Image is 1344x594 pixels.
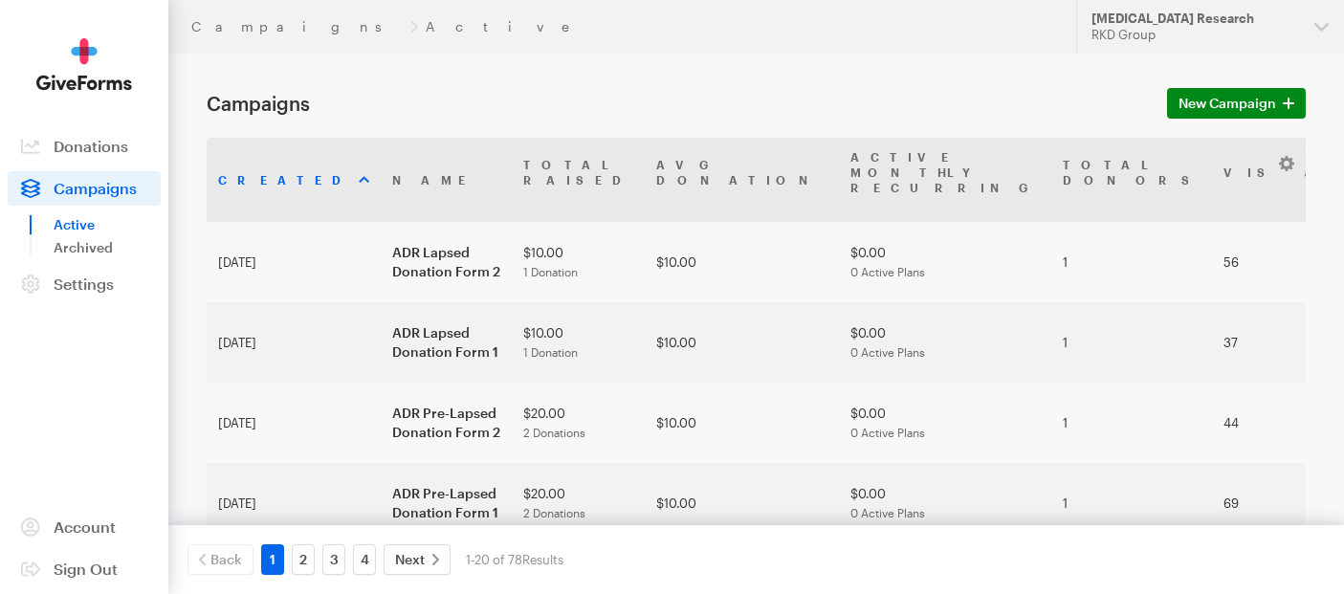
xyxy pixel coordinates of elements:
th: AvgDonation: activate to sort column ascending [645,138,839,222]
span: Settings [54,275,114,293]
td: $0.00 [839,463,1051,543]
span: 2 Donations [523,506,585,519]
h1: Campaigns [207,92,1144,115]
td: 56 [1212,222,1334,302]
img: GiveForms [36,38,132,91]
a: Campaigns [191,19,403,34]
td: ADR Pre-Lapsed Donation Form 1 [381,463,512,543]
td: $20.00 [512,463,645,543]
div: 1-20 of 78 [466,544,563,575]
span: Campaigns [54,179,137,197]
span: Sign Out [54,560,118,578]
span: New Campaign [1179,92,1276,115]
span: 0 Active Plans [850,265,925,278]
a: Settings [8,267,161,301]
th: TotalRaised: activate to sort column ascending [512,138,645,222]
td: 69 [1212,463,1334,543]
a: 3 [322,544,345,575]
span: 2 Donations [523,426,585,439]
span: 1 Donation [523,265,578,278]
a: 4 [353,544,376,575]
td: [DATE] [207,463,381,543]
span: 1 Donation [523,345,578,359]
a: Campaigns [8,171,161,206]
a: New Campaign [1167,88,1306,119]
span: 0 Active Plans [850,345,925,359]
span: Next [395,548,425,571]
td: $0.00 [839,383,1051,463]
a: Account [8,510,161,544]
td: $10.00 [645,222,839,302]
span: 0 Active Plans [850,426,925,439]
td: $10.00 [645,302,839,383]
a: Active [54,213,161,236]
a: Next [384,544,451,575]
span: Account [54,517,116,536]
td: [DATE] [207,222,381,302]
th: Active MonthlyRecurring: activate to sort column ascending [839,138,1051,222]
td: ADR Lapsed Donation Form 1 [381,302,512,383]
td: $10.00 [512,222,645,302]
td: 1 [1051,383,1212,463]
td: $20.00 [512,383,645,463]
a: 2 [292,544,315,575]
td: $10.00 [645,463,839,543]
td: 1 [1051,302,1212,383]
td: [DATE] [207,383,381,463]
th: Name: activate to sort column ascending [381,138,512,222]
td: ADR Pre-Lapsed Donation Form 2 [381,383,512,463]
div: [MEDICAL_DATA] Research [1091,11,1299,27]
a: Archived [54,236,161,259]
th: TotalDonors: activate to sort column ascending [1051,138,1212,222]
th: Visits: activate to sort column ascending [1212,138,1334,222]
td: $0.00 [839,222,1051,302]
a: Sign Out [8,552,161,586]
td: 1 [1051,463,1212,543]
span: Donations [54,137,128,155]
td: 44 [1212,383,1334,463]
td: 1 [1051,222,1212,302]
td: [DATE] [207,302,381,383]
th: Created: activate to sort column ascending [207,138,381,222]
span: Results [522,552,563,567]
a: Donations [8,129,161,164]
td: $10.00 [512,302,645,383]
td: ADR Lapsed Donation Form 2 [381,222,512,302]
span: 0 Active Plans [850,506,925,519]
td: $0.00 [839,302,1051,383]
td: 37 [1212,302,1334,383]
div: RKD Group [1091,27,1299,43]
td: $10.00 [645,383,839,463]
